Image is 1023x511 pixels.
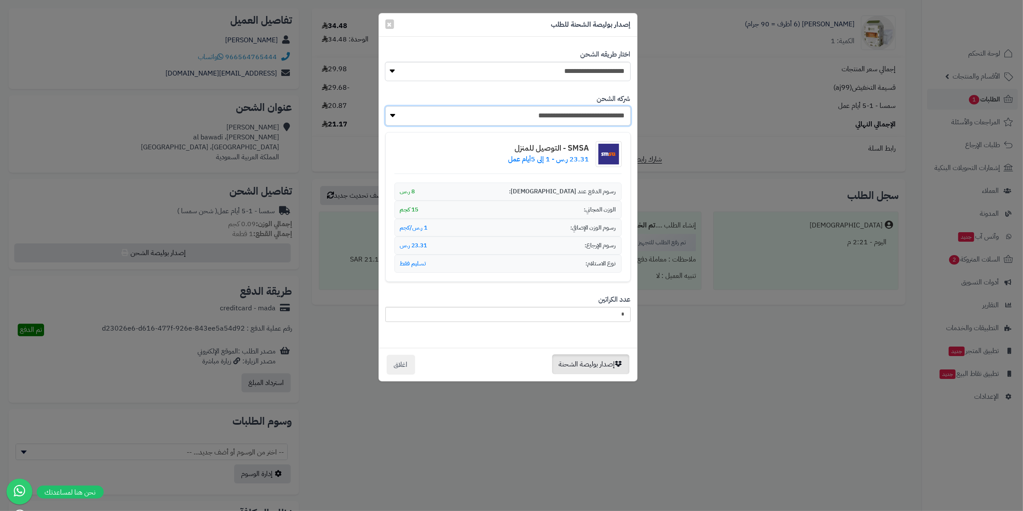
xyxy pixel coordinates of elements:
span: رسوم الإرجاع: [585,241,616,250]
span: رسوم الدفع عند [DEMOGRAPHIC_DATA]: [509,187,616,196]
p: 23.31 ر.س - 1 إلى 5أيام عمل [508,155,589,164]
span: تسليم فقط [400,259,426,268]
span: 1 ر.س/كجم [400,224,428,232]
button: Close [385,19,394,29]
span: رسوم الوزن الإضافي: [571,224,616,232]
span: 8 ر.س [400,187,415,196]
button: اغلاق [387,355,415,375]
span: 23.31 ر.س [400,241,427,250]
span: × [387,18,392,31]
span: الوزن المجاني: [584,205,616,214]
img: شعار شركة الشحن [596,141,622,167]
h5: إصدار بوليصة الشحنة للطلب [551,20,631,30]
span: 15 كجم [400,205,419,214]
label: اختار طريقه الشحن [581,50,631,60]
label: عدد الكراتين [599,295,631,305]
span: نوع الاستلام: [586,259,616,268]
label: شركه الشحن [597,94,631,104]
button: إصدار بوليصة الشحنة [552,354,629,374]
h4: SMSA - التوصيل للمنزل [508,144,589,152]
